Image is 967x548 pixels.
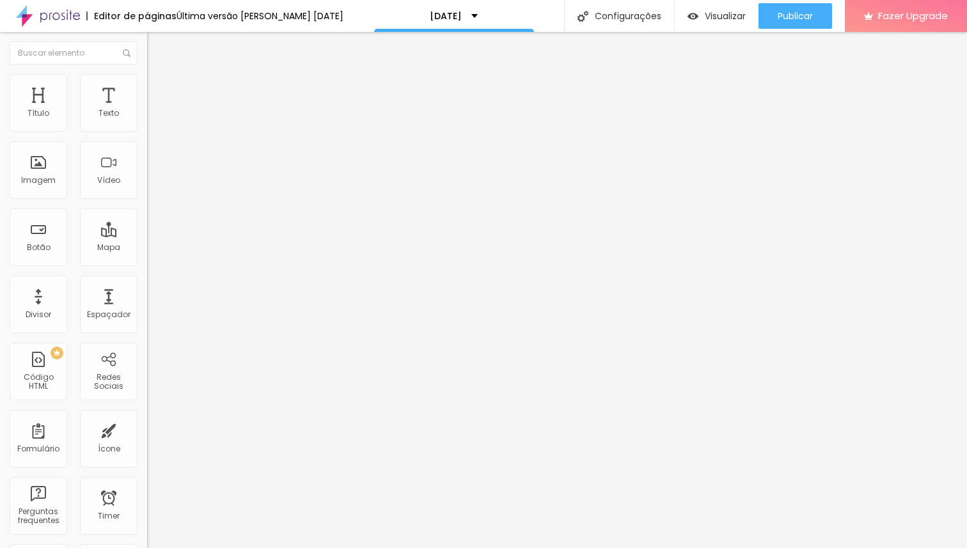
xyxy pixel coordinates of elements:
[759,3,832,29] button: Publicar
[28,109,49,118] div: Título
[675,3,759,29] button: Visualizar
[147,32,967,548] iframe: Editor
[13,373,63,391] div: Código HTML
[878,10,948,21] span: Fazer Upgrade
[688,11,698,22] img: view-1.svg
[97,176,120,185] div: Vídeo
[83,373,134,391] div: Redes Sociais
[578,11,588,22] img: Icone
[98,444,120,453] div: Ícone
[21,176,56,185] div: Imagem
[27,243,51,252] div: Botão
[26,310,51,319] div: Divisor
[98,512,120,521] div: Timer
[17,444,59,453] div: Formulário
[98,109,119,118] div: Texto
[177,12,343,20] div: Última versão [PERSON_NAME] [DATE]
[87,310,130,319] div: Espaçador
[705,11,746,21] span: Visualizar
[430,12,462,20] p: [DATE]
[86,12,177,20] div: Editor de páginas
[123,49,130,57] img: Icone
[10,42,138,65] input: Buscar elemento
[778,11,813,21] span: Publicar
[97,243,120,252] div: Mapa
[13,507,63,526] div: Perguntas frequentes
